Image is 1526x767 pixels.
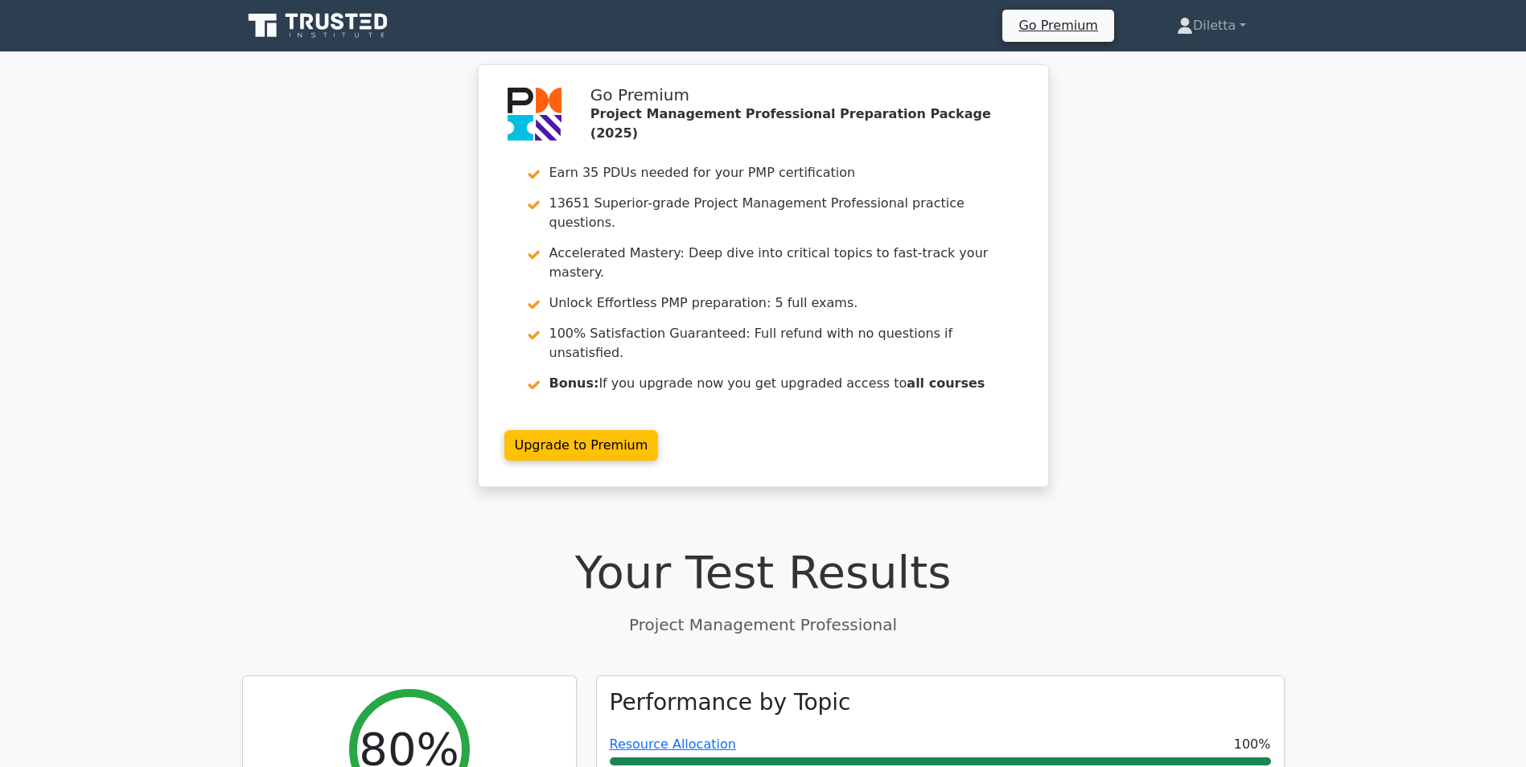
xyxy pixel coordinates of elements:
h3: Performance by Topic [610,689,851,716]
span: 100% [1234,735,1271,754]
a: Diletta [1138,10,1284,42]
p: Project Management Professional [242,613,1285,637]
h1: Your Test Results [242,545,1285,599]
a: Resource Allocation [610,736,736,752]
a: Upgrade to Premium [504,430,659,461]
a: Go Premium [1009,14,1107,36]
